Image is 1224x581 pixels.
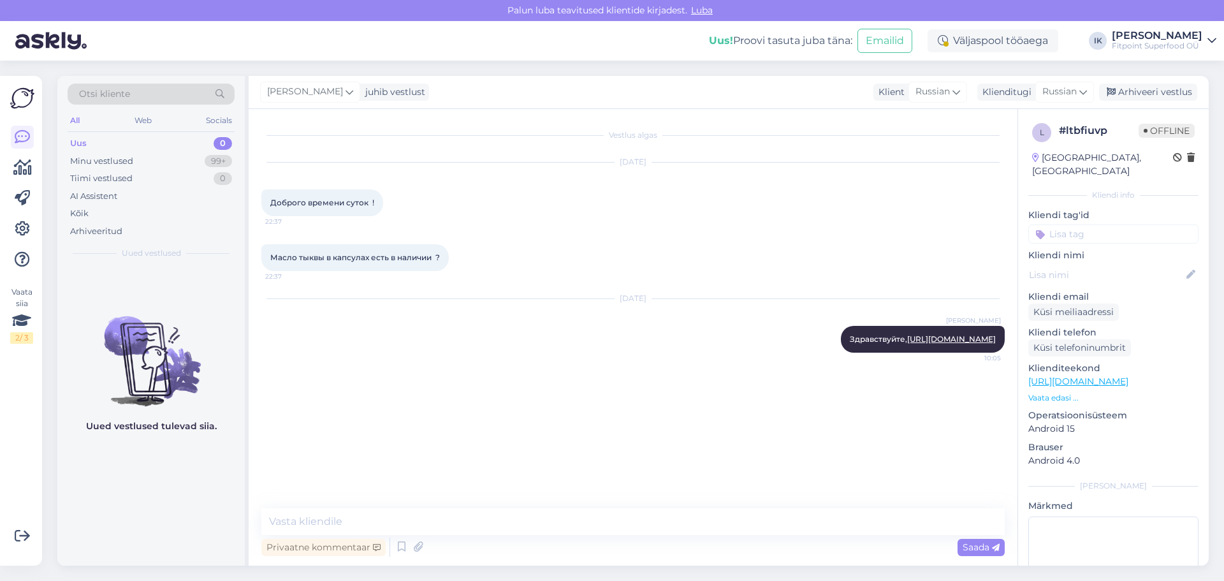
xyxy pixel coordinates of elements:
[132,112,154,129] div: Web
[1028,304,1119,321] div: Küsi meiliaadressi
[857,29,912,53] button: Emailid
[1028,409,1198,422] p: Operatsioonisüsteem
[1028,189,1198,201] div: Kliendi info
[10,332,33,344] div: 2 / 3
[1028,290,1198,304] p: Kliendi email
[687,4,717,16] span: Luba
[1028,249,1198,262] p: Kliendi nimi
[270,198,374,207] span: Доброго времени суток !
[10,286,33,344] div: Vaata siia
[1099,84,1197,101] div: Arhiveeri vestlus
[214,172,232,185] div: 0
[122,247,181,259] span: Uued vestlused
[1059,123,1139,138] div: # ltbfiuvp
[915,85,950,99] span: Russian
[270,253,440,262] span: Масло тыквы в капсулах есть в наличии ?
[214,137,232,150] div: 0
[1040,128,1044,137] span: l
[946,316,1001,325] span: [PERSON_NAME]
[70,172,133,185] div: Tiimi vestlused
[261,293,1005,304] div: [DATE]
[70,190,117,203] div: AI Assistent
[265,217,313,226] span: 22:37
[86,420,217,433] p: Uued vestlused tulevad siia.
[10,86,34,110] img: Askly Logo
[1028,209,1198,222] p: Kliendi tag'id
[1112,31,1216,51] a: [PERSON_NAME]Fitpoint Superfood OÜ
[1028,499,1198,513] p: Märkmed
[1028,376,1128,387] a: [URL][DOMAIN_NAME]
[267,85,343,99] span: [PERSON_NAME]
[850,334,996,344] span: Здравствуйте,
[70,207,89,220] div: Kõik
[1139,124,1195,138] span: Offline
[68,112,82,129] div: All
[70,225,122,238] div: Arhiveeritud
[1028,454,1198,467] p: Android 4.0
[261,156,1005,168] div: [DATE]
[70,137,87,150] div: Uus
[1028,392,1198,404] p: Vaata edasi ...
[57,293,245,408] img: No chats
[1028,422,1198,436] p: Android 15
[1112,31,1202,41] div: [PERSON_NAME]
[709,33,852,48] div: Proovi tasuta juba täna:
[977,85,1031,99] div: Klienditugi
[1028,339,1131,357] div: Küsi telefoninumbrit
[928,29,1058,52] div: Väljaspool tööaega
[1029,268,1184,282] input: Lisa nimi
[261,539,386,556] div: Privaatne kommentaar
[1028,326,1198,339] p: Kliendi telefon
[360,85,425,99] div: juhib vestlust
[873,85,905,99] div: Klient
[1042,85,1077,99] span: Russian
[1089,32,1107,50] div: IK
[1028,224,1198,244] input: Lisa tag
[203,112,235,129] div: Socials
[1028,362,1198,375] p: Klienditeekond
[709,34,733,47] b: Uus!
[79,87,130,101] span: Otsi kliente
[265,272,313,281] span: 22:37
[963,541,1000,553] span: Saada
[261,129,1005,141] div: Vestlus algas
[1028,441,1198,454] p: Brauser
[205,155,232,168] div: 99+
[1112,41,1202,51] div: Fitpoint Superfood OÜ
[953,353,1001,363] span: 10:05
[907,334,996,344] a: [URL][DOMAIN_NAME]
[70,155,133,168] div: Minu vestlused
[1028,480,1198,492] div: [PERSON_NAME]
[1032,151,1173,178] div: [GEOGRAPHIC_DATA], [GEOGRAPHIC_DATA]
